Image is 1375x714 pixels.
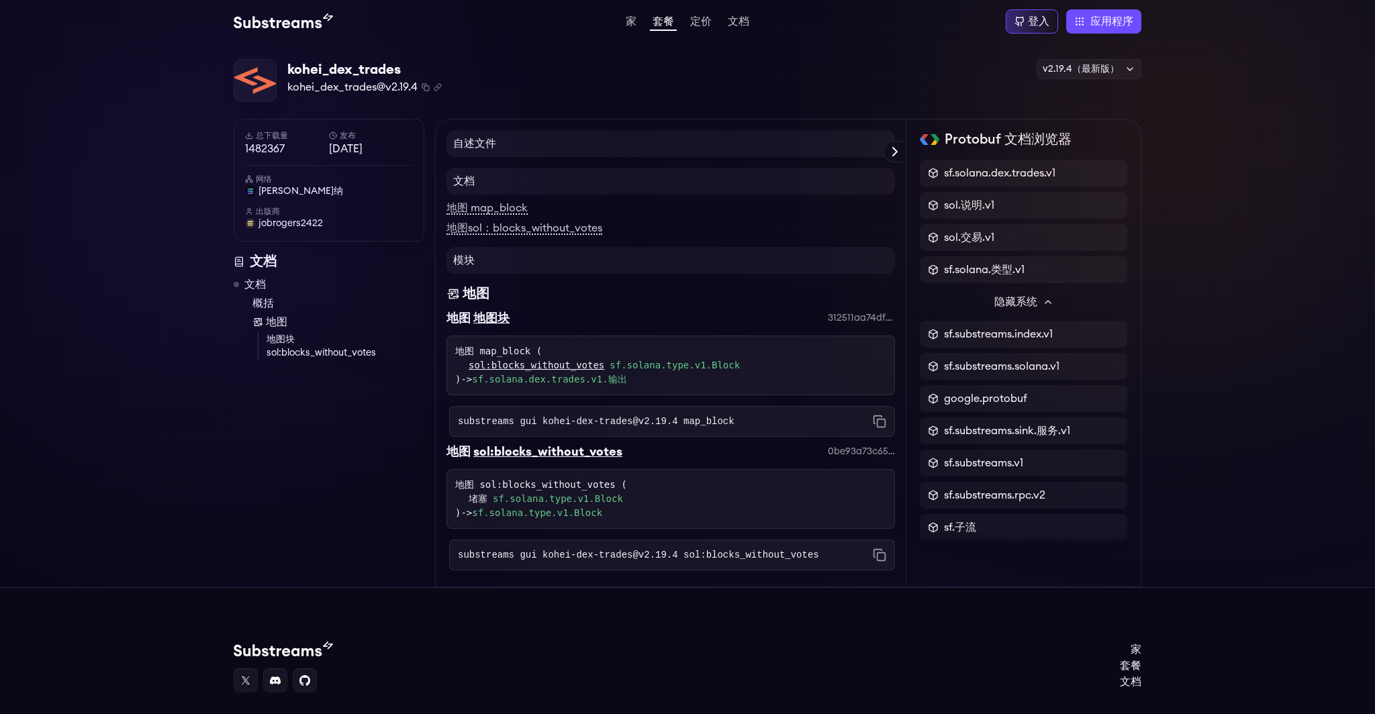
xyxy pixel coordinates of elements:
[453,255,475,266] font: 模块
[944,458,1023,468] font: sf.substreams.v1
[1120,674,1141,690] a: 文档
[252,317,263,327] img: 地图图标
[446,312,471,324] font: 地图
[245,218,256,229] img: 用户头像
[944,393,1027,404] font: google.protobuf
[329,144,363,154] font: [DATE]
[1028,16,1049,27] font: 登入
[472,507,602,518] a: sf.solana.type.v1.Block
[234,642,333,658] img: Substream的标志
[461,374,472,385] font: ->
[1131,644,1141,655] font: 家
[252,314,424,330] a: 地图
[258,219,323,228] font: jobrogers2422
[623,16,639,30] a: 家
[463,287,489,301] font: 地图
[469,493,487,504] font: 堵塞
[690,16,712,27] font: 定价
[1120,660,1141,671] font: 套餐
[493,493,623,504] font: sf.solana.type.v1.Block
[626,16,636,27] font: 家
[245,185,413,198] a: [PERSON_NAME]纳
[234,60,276,101] img: 包装标志
[920,289,1127,315] button: 隐藏系统
[944,490,1045,501] font: sf.substreams.rpc.v2
[256,132,288,140] font: 总下载量
[245,186,256,197] img: 索拉纳
[458,415,734,428] code: substreams gui kohei-dex-trades@v2.19.4 map_block
[725,16,752,30] a: 文档
[944,425,1070,436] font: sf.substreams.sink.服务.v1
[446,223,602,235] a: 地图sol：blocks_without_votes
[446,285,460,303] img: 地图图标
[446,203,528,213] font: 地图 map_block
[1120,642,1141,658] a: 家
[245,217,413,230] a: jobrogers2422
[828,313,1039,323] font: 312511aa74df2607c8026aea98870fbd73da9d90
[244,276,266,293] a: 文档
[446,203,528,215] a: 地图 map_block
[944,200,994,211] font: sol.说明.v1
[493,492,623,506] a: sf.solana.type.v1.Block
[455,346,542,356] font: 地图 map_block (
[469,358,604,372] a: sol:blocks_without_votes
[252,295,424,311] a: 概括
[267,335,295,344] font: 地图块
[920,134,939,145] img: Protobuf
[267,333,424,346] a: 地图块
[434,83,442,91] button: 将 .spkg 链接复制到剪贴板
[340,132,356,140] font: 发布
[728,16,749,27] font: 文档
[287,82,418,93] font: kohei_dex_trades@v2.19.4
[994,297,1037,307] font: 隐藏系统
[1120,676,1141,687] font: 文档
[455,374,461,385] font: )
[252,298,274,309] font: 概括
[245,144,285,154] font: 1482367
[266,317,287,327] font: 地图
[1043,64,1119,74] font: v2.19.4（最新版）
[944,329,1053,340] font: sf.substreams.index.v1
[250,255,277,268] font: 文档
[446,223,602,234] font: 地图sol：blocks_without_votes
[472,374,626,385] a: sf.solana.dex.trades.v1.输出
[473,312,510,324] font: 地图块
[458,548,819,562] code: substreams gui kohei-dex-trades@v2.19.4 sol:blocks_without_votes
[473,446,622,458] font: sol:blocks_without_votes
[267,348,376,358] font: sol:blocks_without_votes
[446,446,471,458] font: 地图
[610,360,740,370] font: sf.solana.type.v1.Block
[873,548,886,562] button: 将命令复制到剪贴板
[610,358,740,372] a: sf.solana.type.v1.Block
[650,16,677,31] a: 套餐
[1037,59,1141,79] div: v2.19.4（最新版）
[244,279,266,290] font: 文档
[1120,658,1141,674] a: 套餐
[944,361,1059,372] font: sf.substreams.solana.v1
[653,16,674,27] font: 套餐
[234,13,333,30] img: Substream的标志
[945,133,1072,146] font: Protobuf 文档浏览器
[453,138,496,149] font: 自述文件
[944,522,976,533] font: sf.子流
[258,187,343,196] font: [PERSON_NAME]纳
[1006,9,1058,34] a: 登入
[944,264,1025,275] font: sf.solana.类型.v1
[267,346,424,360] a: sol:blocks_without_votes
[453,176,475,187] font: 文档
[944,168,1055,178] font: sf.solana.dex.trades.v1
[1090,16,1133,27] font: 应用程序
[828,447,1045,456] font: 0be93a73c65aa8ec2de4b1a47209edeea493ff29
[455,479,627,490] font: 地图 sol:blocks_without_votes (
[256,175,272,183] font: 网络
[287,63,401,76] font: kohei_dex_trades
[422,83,430,91] button: 复制包名称和版本
[944,232,994,243] font: sol.交易.v1
[687,16,714,30] a: 定价
[873,415,886,428] button: 将命令复制到剪贴板
[461,507,472,518] font: ->
[256,207,280,215] font: 出版商
[469,360,604,370] font: sol:blocks_without_votes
